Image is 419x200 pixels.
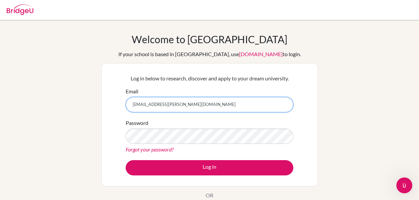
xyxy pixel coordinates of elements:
p: Log in below to research, discover and apply to your dream university. [126,74,293,82]
iframe: Intercom live chat [396,177,412,193]
p: OR [206,191,213,199]
label: Password [126,119,148,127]
h1: Welcome to [GEOGRAPHIC_DATA] [132,33,287,45]
img: Bridge-U [7,4,33,15]
a: [DOMAIN_NAME] [239,51,283,57]
div: If your school is based in [GEOGRAPHIC_DATA], use to login. [118,50,301,58]
button: Log in [126,160,293,175]
a: Forgot your password? [126,146,174,152]
label: Email [126,87,138,95]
